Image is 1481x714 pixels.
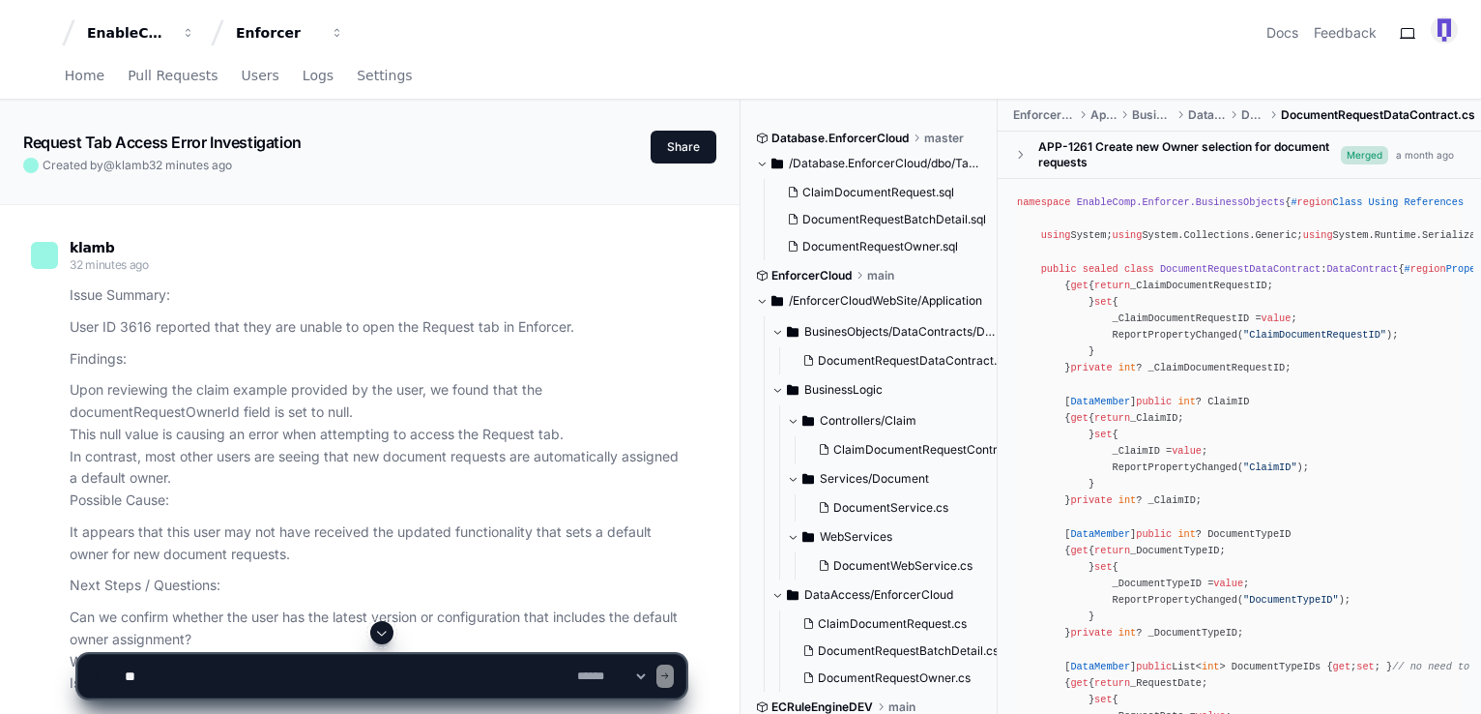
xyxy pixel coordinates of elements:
[70,521,685,566] p: It appears that this user may not have received the updated functionality that sets a default own...
[70,316,685,339] p: User ID 3616 reported that they are unable to open the Request tab in Enforcer.
[1243,594,1339,606] span: "DocumentTypeID"
[70,257,149,272] span: 32 minutes ago
[833,558,973,574] span: DocumentWebService.cs
[802,185,954,200] span: ClaimDocumentRequest.sql
[804,382,883,398] span: BusinessLogic
[65,70,104,81] span: Home
[1213,578,1243,589] span: value
[1090,107,1118,123] span: Application
[1113,229,1143,241] span: using
[818,353,1009,369] span: DocumentRequestDataContract.cs
[128,70,218,81] span: Pull Requests
[1041,229,1071,241] span: using
[1124,263,1154,275] span: class
[1132,107,1173,123] span: BusinesObjects
[357,70,412,81] span: Settings
[1297,196,1333,208] span: region
[1172,445,1202,457] span: value
[1431,16,1458,44] img: 120491586
[802,239,958,254] span: DocumentRequestOwner.sql
[779,206,986,233] button: DocumentRequestBatchDetail.sql
[43,158,232,173] span: Created by
[1094,561,1112,573] span: set
[867,268,894,283] span: main
[789,293,982,309] span: /EnforcerCloudWebSite/Application
[833,500,948,516] span: DocumentService.cs
[771,580,999,610] button: DataAccess/EnforcerCloud
[303,54,334,99] a: Logs
[833,442,1036,458] span: ClaimDocumentRequestController.cs
[771,131,909,146] span: Database.EnforcerCloud
[820,471,929,487] span: Services/Document
[228,15,352,50] button: Enforcer
[787,583,799,607] svg: Directory
[23,133,302,152] app-text-character-animate: Request Tab Access Error Investigation
[756,148,983,179] button: /Database.EnforcerCloud/dbo/Tables
[818,616,967,632] span: ClaimDocumentRequest.cs
[70,348,685,371] p: Findings:
[1070,412,1088,424] span: get
[820,413,916,429] span: Controllers/Claim
[1188,107,1226,123] span: DataContracts
[1094,412,1130,424] span: return
[802,409,814,432] svg: Directory
[810,436,1018,463] button: ClaimDocumentRequestController.cs
[87,23,170,43] div: EnableComp
[1314,23,1377,43] button: Feedback
[1341,146,1388,164] span: Merged
[1077,196,1286,208] span: EnableComp.Enforcer.BusinessObjects
[1243,461,1296,473] span: "ClaimID"
[236,23,319,43] div: Enforcer
[1396,148,1454,163] div: a month ago
[1419,650,1471,702] iframe: Open customer support
[771,152,783,175] svg: Directory
[1094,296,1112,308] span: set
[1070,528,1130,540] span: DataMember
[771,316,999,347] button: BusinesObjects/DataContracts/Document
[70,284,685,307] p: Issue Summary:
[242,54,279,99] a: Users
[820,529,892,545] span: WebServices
[789,156,983,171] span: /Database.EnforcerCloud/dbo/Tables
[242,70,279,81] span: Users
[1243,329,1386,341] span: "ClaimDocumentRequestID"
[1041,263,1077,275] span: public
[303,70,334,81] span: Logs
[1070,280,1088,291] span: get
[802,467,814,491] svg: Directory
[771,289,783,312] svg: Directory
[1291,196,1464,208] span: # Class Using References
[804,587,953,603] span: DataAccess/EnforcerCloud
[79,15,203,50] button: EnableComp
[787,320,799,343] svg: Directory
[810,552,1002,580] button: DocumentWebService.cs
[115,158,149,172] span: klamb
[802,525,814,549] svg: Directory
[795,347,1002,374] button: DocumentRequestDataContract.cs
[1070,362,1112,373] span: private
[787,405,1014,436] button: Controllers/Claim
[1177,396,1195,407] span: int
[804,324,999,340] span: BusinesObjects/DataContracts/Document
[1017,196,1070,208] span: namespace
[779,233,986,260] button: DocumentRequestOwner.sql
[1410,263,1446,275] span: region
[810,494,1002,521] button: DocumentService.cs
[1177,528,1195,540] span: int
[779,179,986,206] button: ClaimDocumentRequest.sql
[149,158,232,172] span: 32 minutes ago
[1070,545,1088,556] span: get
[1083,263,1118,275] span: sealed
[1303,229,1333,241] span: using
[70,607,685,695] p: Can we confirm whether the user has the latest version or configuration that includes the default...
[1094,545,1130,556] span: return
[1326,263,1398,275] span: DataContract
[357,54,412,99] a: Settings
[787,378,799,402] svg: Directory
[70,379,685,512] p: Upon reviewing the claim example provided by the user, we found that the documentRequestOwnerId f...
[1281,107,1475,123] span: DocumentRequestDataContract.cs
[1038,139,1341,170] div: APP-1261 Create new Owner selection for document requests
[1136,396,1172,407] span: public
[1094,280,1130,291] span: return
[795,610,999,638] button: ClaimDocumentRequest.cs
